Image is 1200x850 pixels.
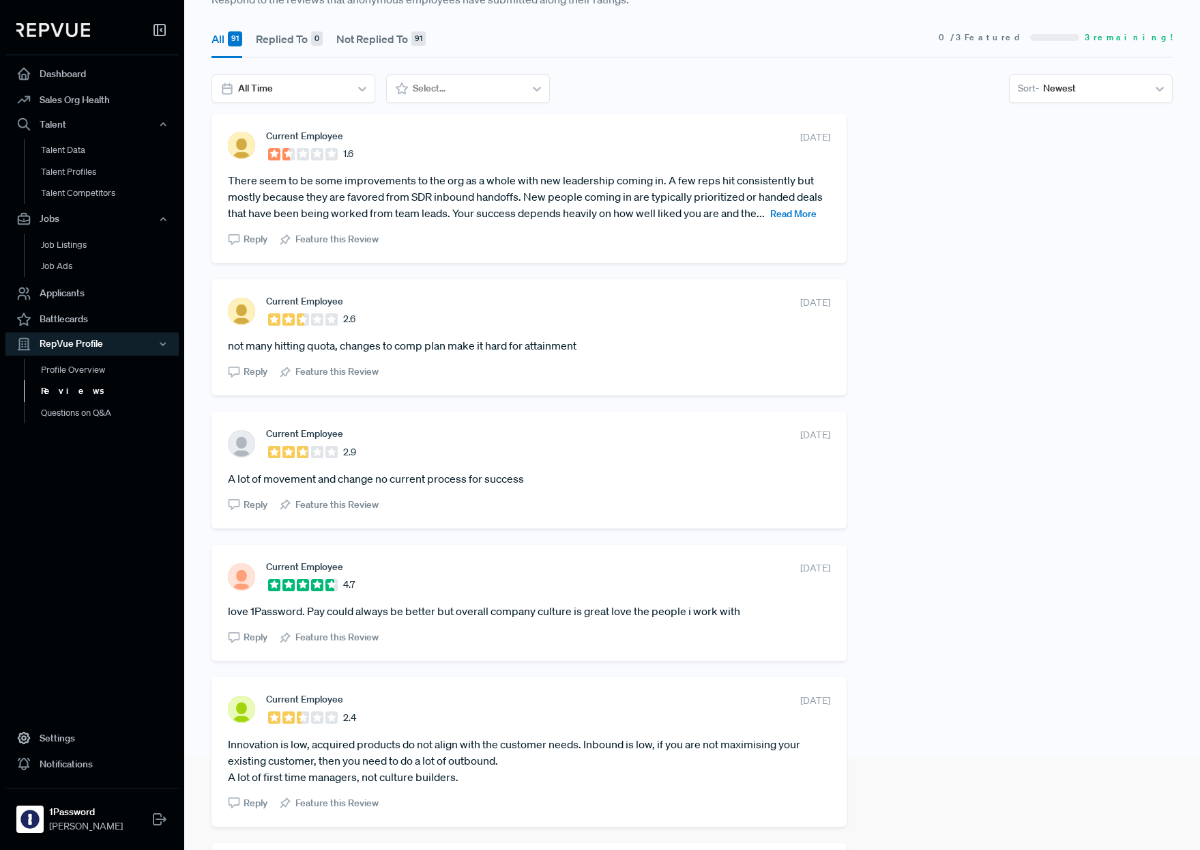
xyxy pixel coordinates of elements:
span: Current Employee [266,561,343,572]
span: Feature this Review [295,630,379,644]
span: [PERSON_NAME] [49,819,123,834]
span: Reply [244,365,267,379]
span: Reply [244,498,267,512]
span: [DATE] [800,296,830,310]
a: Job Ads [24,255,197,277]
span: [DATE] [800,694,830,708]
button: Jobs [5,208,179,231]
a: Dashboard [5,61,179,87]
a: Talent Competitors [24,182,197,204]
a: Applicants [5,281,179,307]
article: There seem to be some improvements to the org as a whole with new leadership coming in. A few rep... [228,172,830,221]
span: Feature this Review [295,796,379,810]
div: 91 [228,31,242,46]
a: Settings [5,725,179,751]
span: [DATE] [800,428,830,442]
span: 3 remaining! [1085,31,1173,44]
article: A lot of movement and change no current process for success [228,470,830,487]
article: Innovation is low, acquired products do not align with the customer needs. Inbound is low, if you... [228,736,830,785]
span: Feature this Review [295,365,379,379]
span: 2.9 [343,445,356,459]
a: Battlecards [5,307,179,332]
article: love 1Password. Pay could always be better but overall company culture is great love the people i... [228,603,830,619]
a: Profile Overview [24,359,197,381]
div: 0 [311,31,323,46]
button: Replied To 0 [256,20,323,58]
div: 91 [411,31,426,46]
a: Job Listings [24,234,197,256]
button: Talent [5,113,179,136]
span: 2.6 [343,312,355,326]
img: 1Password [19,808,41,830]
button: RepVue Profile [5,332,179,356]
a: Questions on Q&A [24,402,197,424]
a: 1Password1Password[PERSON_NAME] [5,788,179,839]
span: Reply [244,630,267,644]
span: [DATE] [800,130,830,145]
button: Not Replied To 91 [336,20,426,58]
span: Sort - [1018,81,1039,96]
span: Reply [244,232,267,246]
span: Read More [770,208,817,220]
span: Current Employee [266,130,343,141]
article: not many hitting quota, changes to comp plan make it hard for attainment [228,337,830,354]
span: Current Employee [266,694,343,705]
span: 1.6 [343,147,353,161]
span: Reply [244,796,267,810]
span: Current Employee [266,428,343,439]
a: Talent Profiles [24,161,197,183]
span: Current Employee [266,296,343,307]
a: Sales Org Health [5,87,179,113]
strong: 1Password [49,805,123,819]
span: 0 / 3 Featured [939,31,1025,44]
span: Feature this Review [295,232,379,246]
span: Feature this Review [295,498,379,512]
span: [DATE] [800,561,830,576]
img: RepVue [16,23,90,37]
span: 2.4 [343,711,356,725]
a: Talent Data [24,139,197,161]
span: 4.7 [343,578,355,592]
a: Reviews [24,380,197,402]
a: Notifications [5,751,179,777]
button: All 91 [211,20,242,58]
